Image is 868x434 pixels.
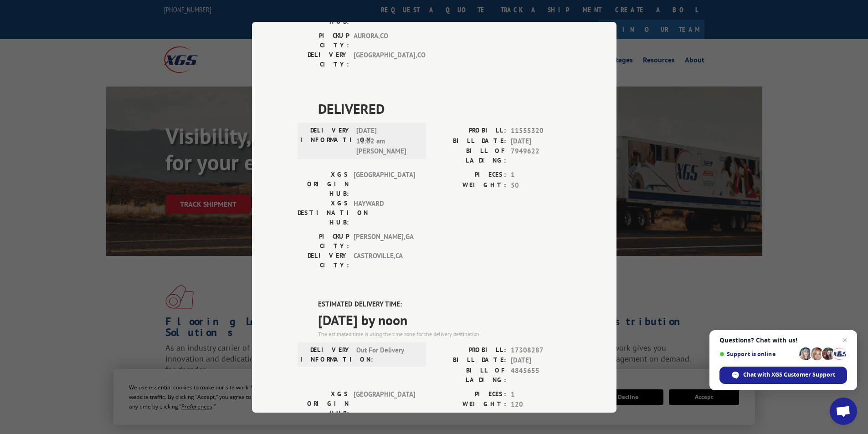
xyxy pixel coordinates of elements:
span: [DATE] by noon [318,309,571,330]
label: DELIVERY INFORMATION: [300,126,352,157]
span: [PERSON_NAME] , GA [354,232,415,251]
span: DELIVERED [318,98,571,119]
span: 1 [511,389,571,399]
label: PICKUP CITY: [298,232,349,251]
span: [GEOGRAPHIC_DATA] , CO [354,50,415,69]
span: [DATE] 11:02 am [PERSON_NAME] [356,126,418,157]
label: XGS ORIGIN HUB: [298,389,349,418]
label: BILL DATE: [434,355,506,366]
label: BILL OF LADING: [434,146,506,165]
label: XGS DESTINATION HUB: [298,199,349,227]
label: PIECES: [434,389,506,399]
label: DELIVERY CITY: [298,50,349,69]
label: DELIVERY CITY: [298,251,349,270]
label: XGS ORIGIN HUB: [298,170,349,199]
span: Support is online [719,351,796,357]
span: 50 [511,180,571,190]
label: PROBILL: [434,126,506,136]
span: [DATE] [511,136,571,146]
label: BILL OF LADING: [434,365,506,384]
span: AURORA , CO [354,31,415,50]
label: PICKUP CITY: [298,31,349,50]
span: 7949622 [511,146,571,165]
span: CASTROVILLE , CA [354,251,415,270]
label: BILL DATE: [434,136,506,146]
span: 17308287 [511,345,571,355]
span: Chat with XGS Customer Support [743,371,835,379]
label: WEIGHT: [434,180,506,190]
label: PROBILL: [434,345,506,355]
label: DELIVERY INFORMATION: [300,345,352,364]
span: [GEOGRAPHIC_DATA] [354,170,415,199]
div: The estimated time is using the time zone for the delivery destination. [318,330,571,338]
span: 11555320 [511,126,571,136]
span: [GEOGRAPHIC_DATA] [354,389,415,418]
label: ESTIMATED DELIVERY TIME: [318,299,571,310]
span: Chat with XGS Customer Support [719,367,847,384]
span: 4845655 [511,365,571,384]
span: 120 [511,399,571,410]
label: PIECES: [434,170,506,180]
span: 1 [511,170,571,180]
span: Out For Delivery [356,345,418,364]
span: HAYWARD [354,199,415,227]
span: [DATE] [511,355,571,366]
a: Open chat [830,398,857,425]
label: WEIGHT: [434,399,506,410]
span: Questions? Chat with us! [719,337,847,344]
